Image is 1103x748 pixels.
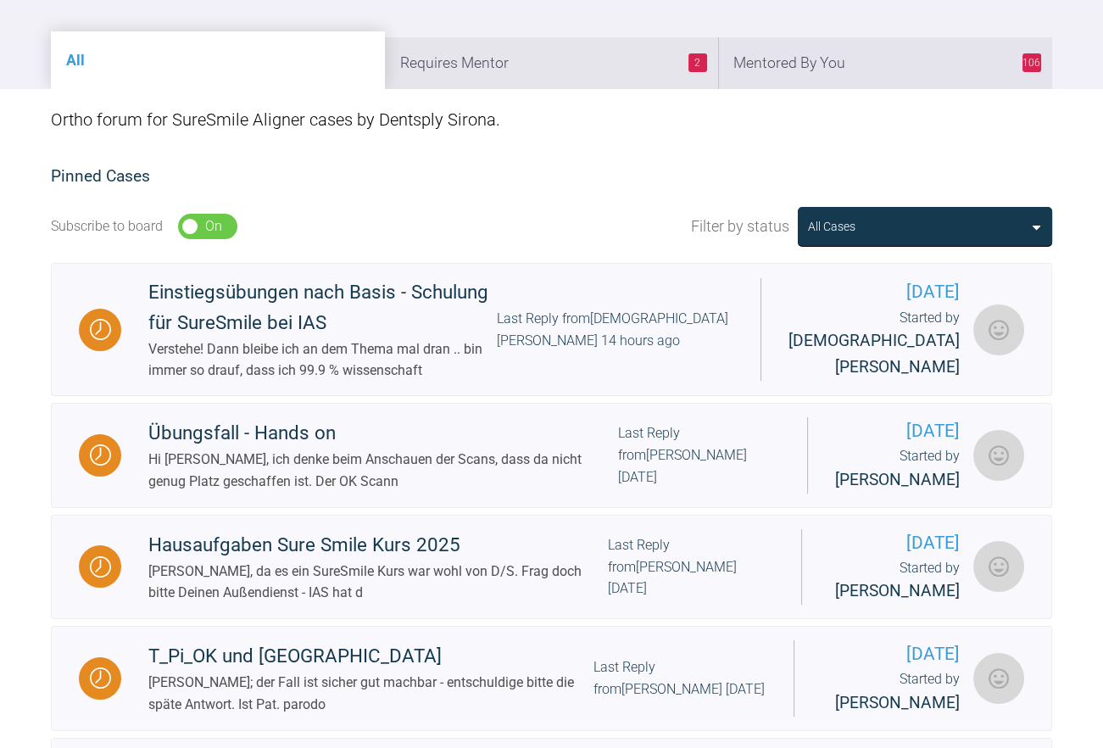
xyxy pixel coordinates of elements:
img: Rene Gaa [973,541,1024,592]
li: All [51,31,385,89]
span: 2 [688,53,707,72]
span: Filter by status [691,215,789,239]
span: [DATE] [829,529,960,557]
a: WaitingÜbungsfall - Hands onHi [PERSON_NAME], ich denke beim Anschauen der Scans, dass da nicht g... [51,403,1052,508]
span: [PERSON_NAME] [835,581,960,600]
span: [DATE] [835,417,960,445]
img: Waiting [90,319,111,340]
img: Waiting [90,556,111,578]
div: Subscribe to board [51,215,163,237]
div: Started by [835,445,960,493]
div: Hi [PERSON_NAME], ich denke beim Anschauen der Scans, dass da nicht genug Platz geschaffen ist. D... [148,449,618,492]
span: [PERSON_NAME] [835,470,960,489]
a: WaitingT_Pi_OK und [GEOGRAPHIC_DATA][PERSON_NAME]; der Fall ist sicher gut machbar - entschuldige... [51,626,1052,731]
div: Last Reply from [PERSON_NAME] [DATE] [608,534,775,600]
div: All Cases [808,217,855,236]
img: Waiting [90,667,111,689]
a: WaitingHausaufgaben Sure Smile Kurs 2025[PERSON_NAME], da es ein SureSmile Kurs war wohl von D/S.... [51,515,1052,620]
span: [DATE] [788,278,960,306]
li: Mentored By You [718,37,1052,89]
div: T_Pi_OK und [GEOGRAPHIC_DATA] [148,641,593,672]
div: Last Reply from [PERSON_NAME] [DATE] [618,422,780,488]
img: Christian Buortesch [973,304,1024,355]
span: [DEMOGRAPHIC_DATA][PERSON_NAME] [788,331,960,377]
span: [PERSON_NAME] [835,693,960,712]
span: 106 [1022,53,1041,72]
span: [DATE] [822,640,960,668]
a: WaitingEinstiegsübungen nach Basis - Schulung für SureSmile bei IASVerstehe! Dann bleibe ich an d... [51,263,1052,396]
div: [PERSON_NAME]; der Fall ist sicher gut machbar - entschuldige bitte die späte Antwort. Ist Pat. p... [148,672,593,715]
div: [PERSON_NAME], da es ein SureSmile Kurs war wohl von D/S. Frag doch bitte Deinen Außendienst - IA... [148,561,608,604]
img: Kristina Woehe [973,430,1024,481]
div: Übungsfall - Hands on [148,418,618,449]
h2: Pinned Cases [51,164,1052,190]
div: On [205,215,222,237]
img: Waiting [90,444,111,466]
li: Requires Mentor [385,37,719,89]
div: Started by [788,307,960,381]
div: Hausaufgaben Sure Smile Kurs 2025 [148,530,608,561]
div: Started by [829,557,960,605]
div: Started by [822,668,960,716]
div: Ortho forum for SureSmile Aligner cases by Dentsply Sirona. [51,89,1052,150]
div: Last Reply from [PERSON_NAME] [DATE] [593,656,767,700]
div: Verstehe! Dann bleibe ich an dem Thema mal dran .. bin immer so drauf, dass ich 99.9 % wissenschaft [148,338,497,382]
div: Einstiegsübungen nach Basis - Schulung für SureSmile bei IAS [148,277,497,338]
div: Last Reply from [DEMOGRAPHIC_DATA][PERSON_NAME] 14 hours ago [497,308,733,351]
img: Silvia Locklair [973,653,1024,704]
